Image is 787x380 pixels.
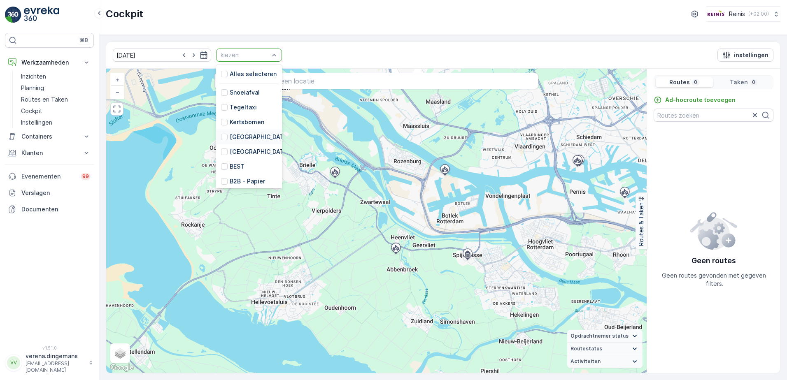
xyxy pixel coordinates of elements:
button: VVverena.dingemans[EMAIL_ADDRESS][DOMAIN_NAME] [5,352,94,373]
img: Reinis-Logo-Vrijstaand_Tekengebied-1-copy2_aBO4n7j.png [706,9,726,19]
p: Verslagen [21,189,91,197]
p: Routes en Taken [21,95,68,104]
p: Cockpit [21,107,42,115]
p: Alles selecteren [230,70,277,78]
p: Containers [21,132,77,141]
a: Inzichten [18,71,94,82]
a: Instellingen [18,117,94,128]
span: − [116,88,120,95]
p: Inzichten [21,72,46,81]
p: Cockpit [106,7,143,21]
p: 0 [693,79,698,86]
img: logo [5,7,21,23]
p: Instellingen [21,118,52,127]
p: instellingen [734,51,768,59]
button: instellingen [717,49,773,62]
summary: Routestatus [567,343,643,355]
a: Evenementen99 [5,168,94,185]
a: Routes en Taken [18,94,94,105]
p: 0 [751,79,756,86]
summary: Opdrachtnemer status [567,330,643,343]
input: Zoek naar taken of een locatie [214,73,539,89]
a: Layers [111,344,129,362]
a: Ad-hocroute toevoegen [654,96,736,104]
span: Opdrachtnemer status [570,333,629,339]
p: kiezen [221,51,269,59]
span: Activiteiten [570,358,601,365]
p: [GEOGRAPHIC_DATA] [230,148,290,156]
p: Geen routes [692,255,736,266]
a: Cockpit [18,105,94,117]
p: Routes [669,78,690,86]
p: BEST [230,162,244,171]
p: Evenementen [21,172,76,181]
p: B2B - Papier [230,177,265,185]
p: Reinis [729,10,745,18]
p: Kertsbomen [230,118,264,126]
p: Documenten [21,205,91,213]
img: config error [689,211,738,250]
summary: Activiteiten [567,355,643,368]
a: Dit gebied openen in Google Maps (er wordt een nieuw venster geopend) [108,362,135,373]
p: [GEOGRAPHIC_DATA] [230,133,290,141]
img: logo_light-DOdMpM7g.png [24,7,59,23]
button: Klanten [5,145,94,161]
a: Documenten [5,201,94,218]
a: Verslagen [5,185,94,201]
p: Snoeiafval [230,88,260,97]
a: Uitzoomen [111,86,123,98]
p: ( +02:00 ) [748,11,769,17]
img: Google [108,362,135,373]
span: v 1.51.0 [5,345,94,350]
input: dd/mm/yyyy [113,49,211,62]
p: verena.dingemans [26,352,85,360]
button: Containers [5,128,94,145]
a: Planning [18,82,94,94]
p: ⌘B [80,37,88,44]
p: [EMAIL_ADDRESS][DOMAIN_NAME] [26,360,85,373]
span: Routestatus [570,345,602,352]
p: Tegeltaxi [230,103,257,111]
button: Reinis(+02:00) [706,7,780,21]
a: In zoomen [111,74,123,86]
div: VV [7,356,20,369]
p: Werkzaamheden [21,58,77,67]
p: Ad-hocroute toevoegen [665,96,736,104]
p: Routes & Taken [637,202,645,246]
input: Routes zoeken [654,109,773,122]
p: Planning [21,84,44,92]
p: Klanten [21,149,77,157]
p: Taken [730,78,748,86]
span: + [116,76,119,83]
p: 99 [82,173,89,180]
p: Geen routes gevonden met gegeven filters. [656,271,773,288]
button: Werkzaamheden [5,54,94,71]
